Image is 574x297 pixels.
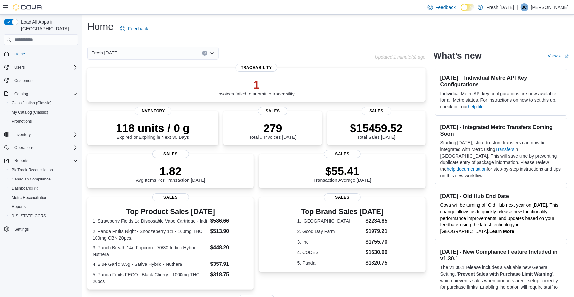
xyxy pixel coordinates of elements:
span: Washington CCRS [9,212,78,220]
p: 1.82 [136,164,205,178]
h3: Top Brand Sales [DATE] [297,208,388,216]
a: Dashboards [9,184,41,192]
span: Customers [14,78,33,83]
span: Sales [152,150,189,158]
div: Transaction Average [DATE] [313,164,371,183]
p: | [517,3,518,11]
span: Promotions [9,117,78,125]
button: Inventory [1,130,81,139]
h3: [DATE] – Individual Metrc API Key Configurations [440,74,562,88]
a: [US_STATE] CCRS [9,212,49,220]
span: Catalog [14,91,28,96]
a: Transfers [495,147,515,152]
p: [PERSON_NAME] [531,3,569,11]
a: Metrc Reconciliation [9,194,50,202]
button: Customers [1,76,81,85]
a: View allExternal link [548,53,569,58]
a: Feedback [117,22,151,35]
div: Bryn Chaney [521,3,528,11]
button: Reports [7,202,81,211]
dt: 1. [GEOGRAPHIC_DATA] [297,218,363,224]
div: Total Sales [DATE] [350,121,403,140]
h1: Home [87,20,114,33]
h3: Top Product Sales [DATE] [93,208,248,216]
a: Reports [9,203,28,211]
h3: [DATE] - New Compliance Feature Included in v1.30.1 [440,248,562,262]
span: Promotions [12,119,32,124]
span: Sales [324,150,361,158]
span: Users [14,65,25,70]
span: Traceability [236,64,277,72]
button: Users [12,63,27,71]
input: Dark Mode [461,4,475,11]
span: My Catalog (Classic) [9,108,78,116]
div: Total # Invoices [DATE] [249,121,296,140]
span: Feedback [436,4,456,11]
span: Reports [12,204,26,209]
span: Home [14,52,25,57]
span: Inventory [135,107,171,115]
span: Sales [362,107,391,115]
a: Customers [12,77,36,85]
span: Load All Apps in [GEOGRAPHIC_DATA] [18,19,78,32]
dd: $1320.75 [366,259,388,267]
span: Dashboards [9,184,78,192]
a: BioTrack Reconciliation [9,166,55,174]
span: Classification (Classic) [9,99,78,107]
span: Inventory [12,131,78,138]
dt: 2. Good Day Farm [297,228,363,235]
dd: $357.91 [210,260,249,268]
p: 1 [217,78,296,91]
p: Individual Metrc API key configurations are now available for all Metrc states. For instructions ... [440,90,562,110]
span: Canadian Compliance [9,175,78,183]
button: Operations [12,144,36,152]
span: Catalog [12,90,78,98]
a: Canadian Compliance [9,175,53,183]
span: Sales [152,193,189,201]
span: Cova will be turning off Old Hub next year on [DATE]. This change allows us to quickly release ne... [440,202,559,234]
button: Metrc Reconciliation [7,193,81,202]
dd: $2234.85 [366,217,388,225]
span: Classification (Classic) [12,100,52,106]
a: Classification (Classic) [9,99,54,107]
a: Promotions [9,117,34,125]
dt: 3. Punch Breath 14g Popcorn - 70/30 Indica Hybrid - Nuthera [93,244,208,258]
p: $55.41 [313,164,371,178]
span: Fresh [DATE] [91,49,119,57]
span: [US_STATE] CCRS [12,213,46,219]
button: Home [1,49,81,58]
dd: $1755.70 [366,238,388,246]
button: Inventory [12,131,33,138]
span: Reports [12,157,78,165]
span: Metrc Reconciliation [9,194,78,202]
h3: [DATE] - Old Hub End Date [440,193,562,199]
nav: Complex example [4,46,78,251]
dt: 5. Panda Fruits FECO - Black Cherry - 1000mg THC 20pcs [93,271,208,285]
p: Fresh [DATE] [486,3,514,11]
span: Metrc Reconciliation [12,195,47,200]
div: Invoices failed to submit to traceability. [217,78,296,96]
a: Settings [12,225,31,233]
div: Avg Items Per Transaction [DATE] [136,164,205,183]
a: Home [12,50,28,58]
span: Reports [14,158,28,163]
h3: [DATE] - Integrated Metrc Transfers Coming Soon [440,124,562,137]
dt: 3. Indi [297,239,363,245]
a: My Catalog (Classic) [9,108,51,116]
p: Updated 1 minute(s) ago [375,54,426,60]
button: Catalog [12,90,31,98]
img: Cova [13,4,43,11]
span: Inventory [14,132,31,137]
span: BioTrack Reconciliation [12,167,53,173]
h2: What's new [434,51,482,61]
dt: 5. Panda [297,260,363,266]
span: BioTrack Reconciliation [9,166,78,174]
button: Operations [1,143,81,152]
span: Dashboards [12,186,38,191]
button: Users [1,63,81,72]
dd: $448.20 [210,244,249,252]
dd: $513.90 [210,227,249,235]
a: Dashboards [7,184,81,193]
span: Reports [9,203,78,211]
